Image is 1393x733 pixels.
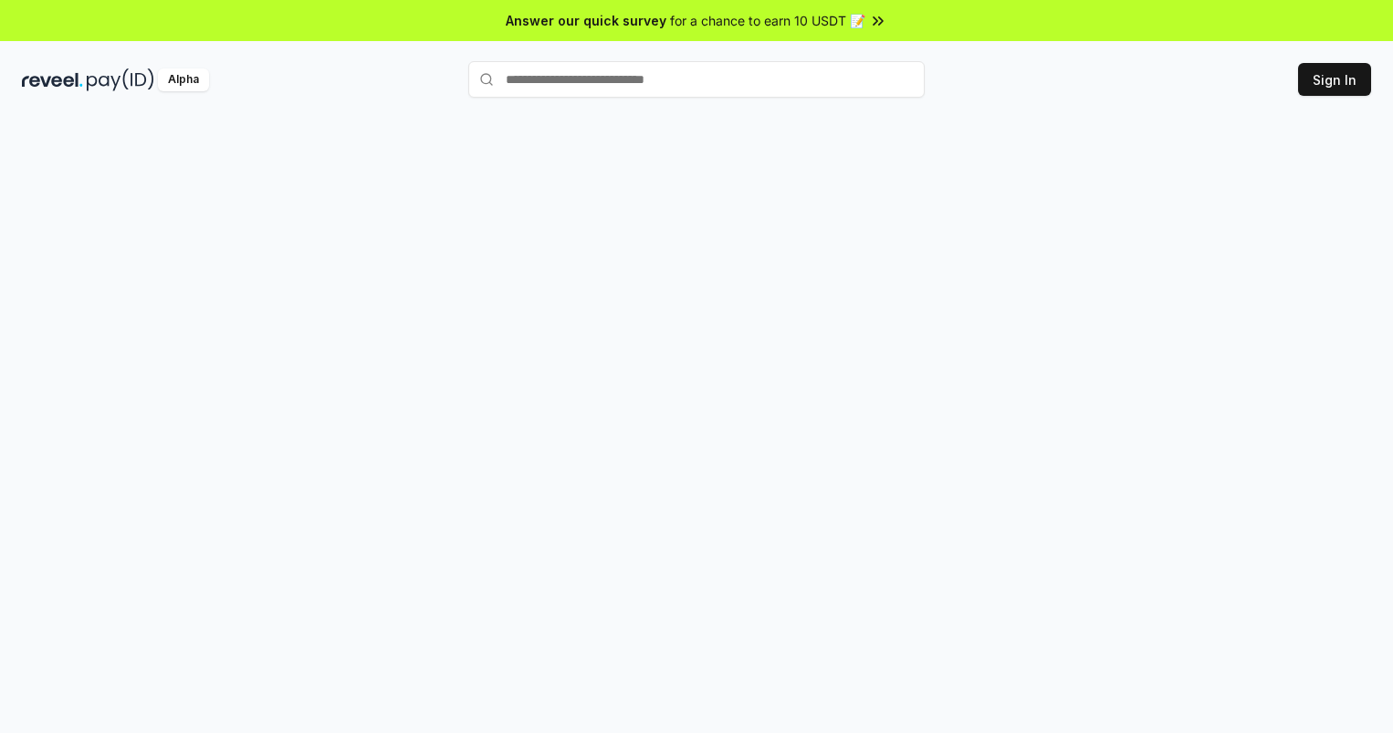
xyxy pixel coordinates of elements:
span: Answer our quick survey [506,11,666,30]
img: pay_id [87,68,154,91]
div: Alpha [158,68,209,91]
button: Sign In [1298,63,1371,96]
img: reveel_dark [22,68,83,91]
span: for a chance to earn 10 USDT 📝 [670,11,865,30]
